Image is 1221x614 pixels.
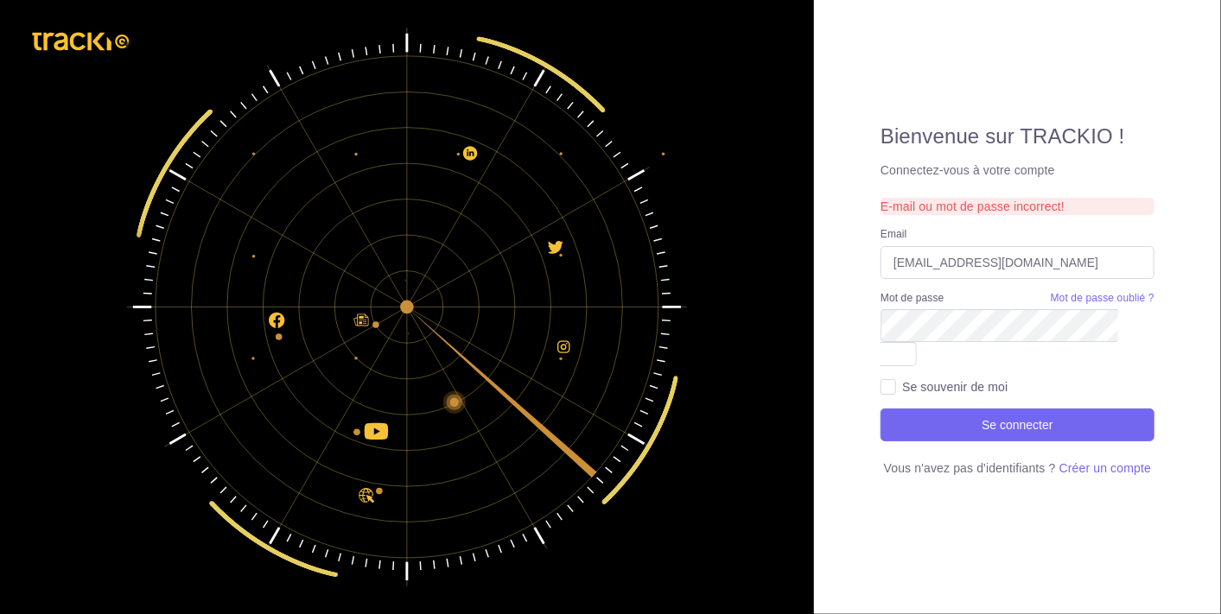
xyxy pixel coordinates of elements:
[902,378,1008,396] label: Se souvenir de moi
[881,124,1154,149] h2: Bienvenue sur TRACKIO !
[1051,291,1154,309] a: Mot de passe oublié ?
[881,246,1154,279] input: senseconseil@example.com
[24,24,139,59] img: trackio.svg
[1051,292,1154,304] small: Mot de passe oublié ?
[881,161,1154,180] p: Connectez-vous à votre compte
[881,198,1154,215] div: E-mail ou mot de passe incorrect!
[881,227,907,242] label: Email
[111,11,703,604] img: Connexion
[881,408,1154,441] button: Se connecter
[1059,461,1151,475] a: Créer un compte
[884,461,1056,475] span: Vous n'avez pas d'identifiants ?
[881,291,944,306] label: Mot de passe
